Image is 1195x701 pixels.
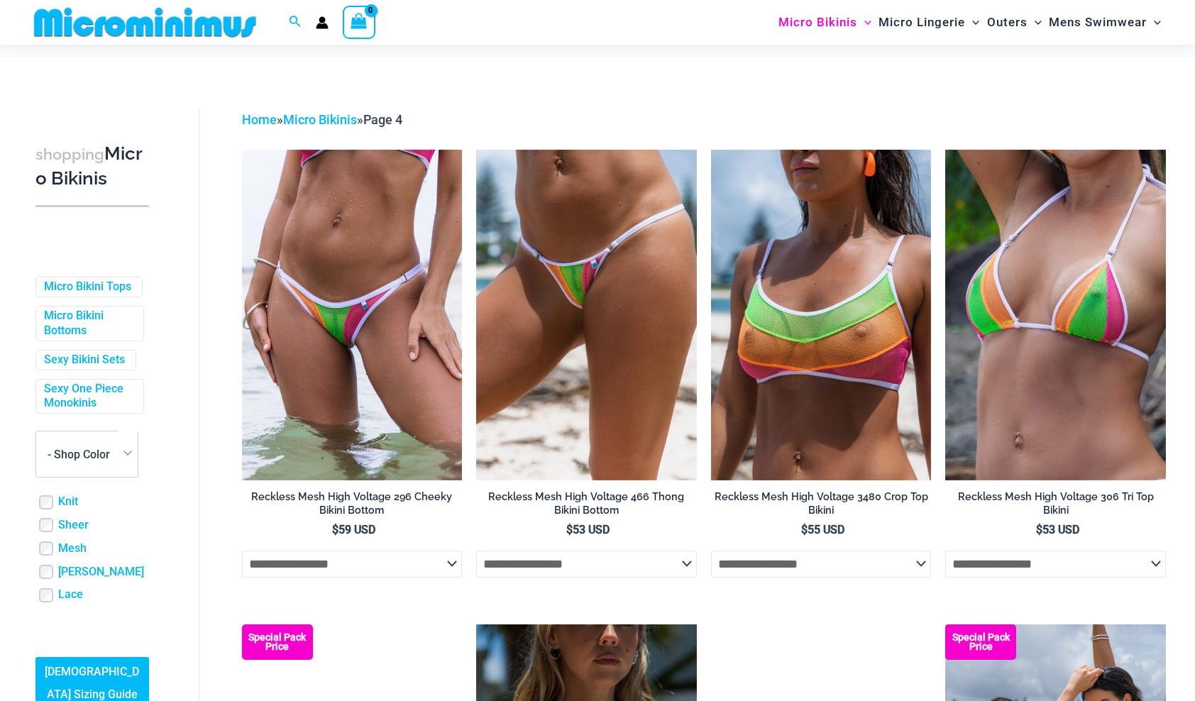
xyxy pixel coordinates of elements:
span: - Shop Color [48,448,110,461]
a: Reckless Mesh High Voltage 3480 Crop Top Bikini [711,490,932,522]
h2: Reckless Mesh High Voltage 296 Cheeky Bikini Bottom [242,490,463,517]
span: $ [1036,523,1042,536]
span: $ [566,523,573,536]
a: Reckless Mesh High Voltage 296 Cheeky Bikini Bottom [242,490,463,522]
a: Sexy Bikini Sets [44,353,125,368]
a: Reckless Mesh High Voltage 3480 Crop Top 01Reckless Mesh High Voltage 3480 Crop Top 02Reckless Me... [711,150,932,480]
span: $ [801,523,808,536]
a: Micro LingerieMenu ToggleMenu Toggle [875,4,983,40]
a: Knit [58,495,78,509]
a: Sheer [58,518,89,533]
img: Reckless Mesh High Voltage 296 Cheeky 01 [242,150,463,480]
a: Sexy One Piece Monokinis [44,382,133,412]
b: Special Pack Price [945,633,1016,651]
img: Reckless Mesh High Voltage 3480 Crop Top 01 [711,150,932,480]
img: MM SHOP LOGO FLAT [28,6,262,38]
span: Menu Toggle [1028,4,1042,40]
a: Reckless Mesh High Voltage 306 Tri Top Bikini [945,490,1166,522]
h2: Reckless Mesh High Voltage 3480 Crop Top Bikini [711,490,932,517]
bdi: 53 USD [1036,523,1079,536]
a: Reckless Mesh High Voltage 466 Thong Bikini Bottom [476,490,697,522]
span: Menu Toggle [857,4,871,40]
b: Special Pack Price [242,633,313,651]
a: OutersMenu ToggleMenu Toggle [984,4,1045,40]
a: Mesh [58,541,87,556]
a: Reckless Mesh High Voltage 296 Cheeky 01Reckless Mesh High Voltage 3480 Crop Top 296 Cheeky 04Rec... [242,150,463,480]
img: Reckless Mesh High Voltage 306 Tri Top 01 [945,150,1166,480]
a: View Shopping Cart, empty [343,6,375,38]
a: [PERSON_NAME] [58,565,144,580]
a: Search icon link [289,13,302,31]
span: Micro Bikinis [778,4,857,40]
a: Micro Bikini Tops [44,280,131,294]
span: Menu Toggle [1147,4,1161,40]
span: Micro Lingerie [879,4,965,40]
a: Account icon link [316,16,329,29]
span: Menu Toggle [965,4,979,40]
span: » » [242,112,402,127]
nav: Site Navigation [773,2,1167,43]
span: - Shop Color [35,431,138,478]
h3: Micro Bikinis [35,142,149,191]
span: $ [332,523,338,536]
bdi: 55 USD [801,523,844,536]
a: Micro Bikinis [283,112,357,127]
a: Reckless Mesh High Voltage 466 Thong 01Reckless Mesh High Voltage 3480 Crop Top 466 Thong 01Reckl... [476,150,697,480]
a: Reckless Mesh High Voltage 306 Tri Top 01Reckless Mesh High Voltage 306 Tri Top 466 Thong 04Reckl... [945,150,1166,480]
span: Outers [987,4,1028,40]
a: Home [242,112,277,127]
a: Micro BikinisMenu ToggleMenu Toggle [775,4,875,40]
span: - Shop Color [36,431,138,477]
h2: Reckless Mesh High Voltage 306 Tri Top Bikini [945,490,1166,517]
a: Micro Bikini Bottoms [44,309,133,338]
a: Mens SwimwearMenu ToggleMenu Toggle [1045,4,1164,40]
a: Lace [58,587,83,602]
span: Mens Swimwear [1049,4,1147,40]
img: Reckless Mesh High Voltage 466 Thong 01 [476,150,697,480]
h2: Reckless Mesh High Voltage 466 Thong Bikini Bottom [476,490,697,517]
bdi: 59 USD [332,523,375,536]
bdi: 53 USD [566,523,610,536]
span: shopping [35,145,104,163]
span: Page 4 [363,112,402,127]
